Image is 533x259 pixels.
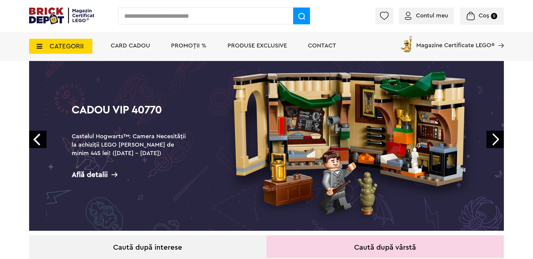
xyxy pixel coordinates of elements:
[29,235,266,258] div: Caută după interese
[171,43,206,49] a: PROMOȚII %
[111,43,150,49] a: Card Cadou
[416,35,495,48] span: Magazine Certificate LEGO®
[495,35,504,41] a: Magazine Certificate LEGO®
[227,43,287,49] a: Produse exclusive
[29,49,504,231] a: Cadou VIP 40770Castelul Hogwarts™: Camera Necesității la achiziții LEGO [PERSON_NAME] de minim 44...
[308,43,336,49] a: Contact
[72,171,192,178] div: Află detalii
[72,132,192,157] h2: Castelul Hogwarts™: Camera Necesității la achiziții LEGO [PERSON_NAME] de minim 445 lei! ([DATE] ...
[486,131,504,148] a: Next
[72,105,192,126] h1: Cadou VIP 40770
[50,43,84,50] span: CATEGORII
[405,13,448,19] a: Contul meu
[491,13,497,19] small: 0
[479,13,489,19] span: Coș
[266,235,504,258] div: Caută după vârstă
[29,131,47,148] a: Prev
[416,13,448,19] span: Contul meu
